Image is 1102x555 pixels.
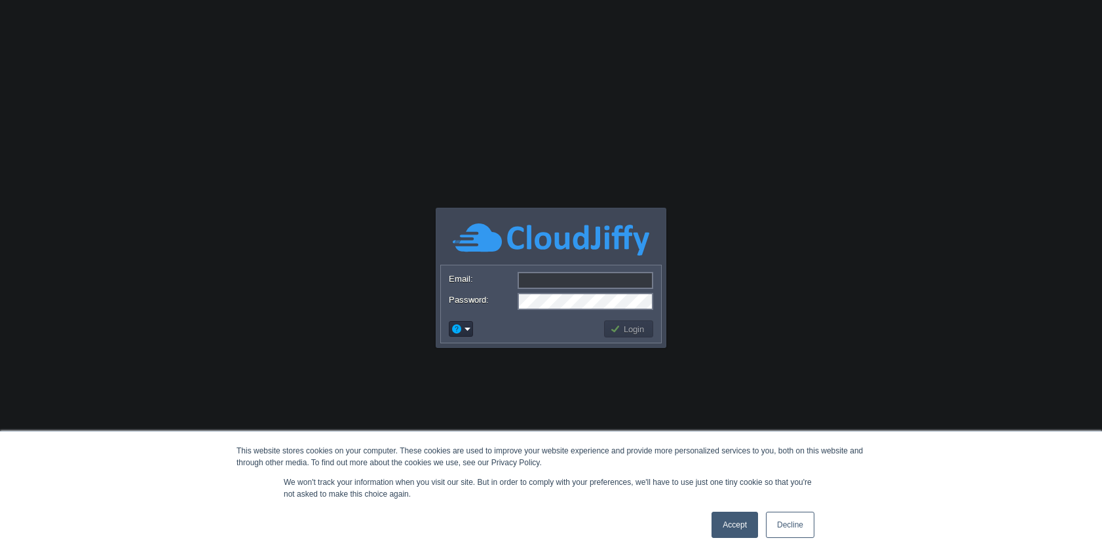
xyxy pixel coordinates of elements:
[453,221,649,258] img: CloudJiffy
[449,272,516,286] label: Email:
[766,512,814,538] a: Decline
[712,512,758,538] a: Accept
[610,323,648,335] button: Login
[449,293,516,307] label: Password:
[237,445,865,469] div: This website stores cookies on your computer. These cookies are used to improve your website expe...
[284,476,818,500] p: We won't track your information when you visit our site. But in order to comply with your prefere...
